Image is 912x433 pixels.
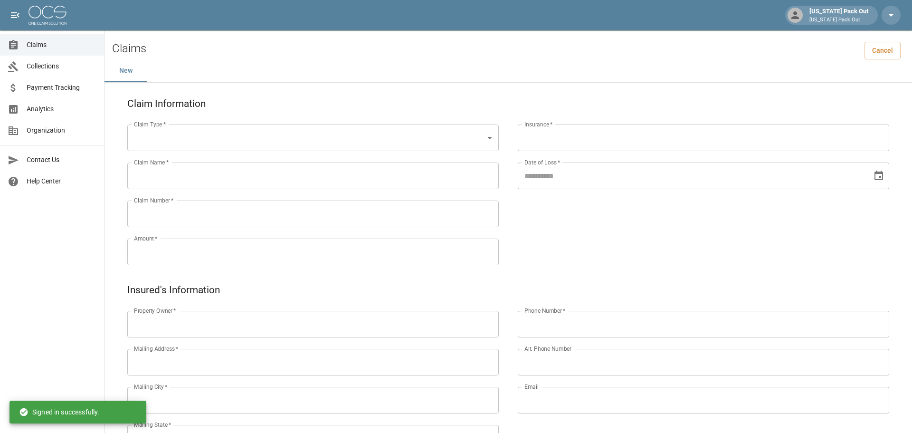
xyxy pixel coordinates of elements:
p: [US_STATE] Pack Out [809,16,868,24]
a: Cancel [864,42,901,59]
label: Amount [134,234,158,242]
label: Date of Loss [524,158,560,166]
label: Alt. Phone Number [524,345,571,353]
span: Organization [27,125,96,135]
span: Payment Tracking [27,83,96,93]
div: [US_STATE] Pack Out [806,7,872,24]
button: New [104,59,147,82]
img: ocs-logo-white-transparent.png [28,6,66,25]
label: Claim Type [134,120,166,128]
label: Mailing Address [134,345,178,353]
label: Mailing State [134,421,171,429]
div: Signed in successfully. [19,404,99,421]
button: Choose date [869,166,888,185]
span: Contact Us [27,155,96,165]
label: Property Owner [134,307,176,315]
button: open drawer [6,6,25,25]
label: Insurance [524,120,552,128]
label: Claim Number [134,196,173,204]
label: Email [524,383,539,391]
label: Mailing City [134,383,168,391]
span: Help Center [27,176,96,186]
label: Phone Number [524,307,565,315]
h2: Claims [112,42,146,56]
label: Claim Name [134,158,169,166]
span: Analytics [27,104,96,114]
span: Claims [27,40,96,50]
div: dynamic tabs [104,59,912,82]
span: Collections [27,61,96,71]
